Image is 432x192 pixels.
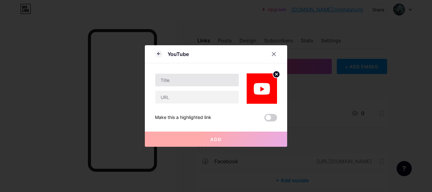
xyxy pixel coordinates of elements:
[145,132,287,147] button: Add
[168,50,189,58] div: YouTube
[210,137,222,142] span: Add
[155,74,239,86] input: Title
[155,91,239,103] input: URL
[155,114,211,121] div: Make this a highlighted link
[247,73,277,104] img: link_thumbnail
